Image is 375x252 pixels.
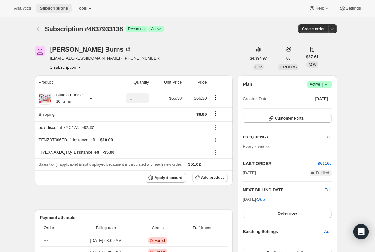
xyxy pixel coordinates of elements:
span: Edit [324,134,331,140]
h2: NEXT BILLING DATE [243,187,324,193]
span: - $7.27 [82,124,94,131]
h2: Payment attempts [40,214,228,221]
span: Add product [201,175,224,180]
th: Shipping [35,107,110,121]
span: $4,394.97 [250,56,267,61]
button: $4,394.97 [246,54,271,63]
h2: Plan [243,81,252,87]
button: Edit [321,132,335,142]
span: --- [44,238,48,243]
span: Add [324,228,331,235]
span: [DATE] · [243,197,265,202]
button: Product actions [50,64,83,70]
span: 65 [286,56,290,61]
span: Failed [154,238,165,243]
span: Order now [278,211,297,216]
span: Apply discount [154,175,182,180]
span: Status [139,225,176,231]
span: Help [315,6,324,11]
th: Quantity [110,75,151,89]
div: [PERSON_NAME] Burns [50,46,131,52]
span: Created Date [243,96,267,102]
span: [EMAIL_ADDRESS][DOMAIN_NAME] · [PHONE_NUMBER] [50,55,161,61]
span: Billing date [76,225,135,231]
button: Help [305,4,334,13]
span: Kathy Burns [35,46,45,56]
span: Fulfilled [316,171,329,176]
span: [DATE] · 03:00 AM [76,237,135,244]
button: Customer Portal [243,114,331,123]
button: Settings [336,4,365,13]
button: 861160 [318,160,331,167]
span: [DATE] [315,96,328,101]
button: Edit [324,187,331,193]
a: 861160 [318,161,331,166]
span: AOV [308,62,316,67]
span: $66.30 [194,96,207,101]
button: 65 [283,54,294,63]
span: Create order [302,26,324,31]
span: Recurring [128,26,145,31]
th: Price [184,75,208,89]
span: $67.61 [306,54,319,60]
button: Product actions [211,94,221,101]
span: $66.30 [169,96,182,101]
button: Tools [73,4,97,13]
span: | [322,82,323,87]
button: Create order [298,24,328,33]
span: Analytics [14,6,31,11]
div: TENZBT006FD - 1 instance left [39,137,207,143]
span: Every 4 weeks [243,144,270,149]
span: [DATE] [243,170,256,176]
span: - $10.00 [99,137,113,143]
div: Build a Bundle [51,92,83,105]
span: - $5.00 [103,149,114,156]
button: Subscriptions [35,24,44,33]
span: $6.99 [196,112,207,117]
span: ORDERS [280,65,297,69]
h2: FREQUENCY [243,134,324,140]
div: FIVEXNAXDQTQ - 1 instance left [39,149,207,156]
button: Add product [192,173,228,182]
span: Skip [257,196,265,203]
span: Subscription #4837933138 [45,25,123,32]
small: 16 Items [56,99,71,104]
div: Open Intercom Messenger [353,224,369,239]
button: Analytics [10,4,35,13]
span: Tools [77,6,87,11]
h2: LAST ORDER [243,160,318,167]
span: Fulfillment [180,225,224,231]
th: Unit Price [151,75,184,89]
button: Shipping actions [211,110,221,117]
button: Order now [243,209,331,218]
span: Customer Portal [275,116,304,121]
span: Settings [346,6,361,11]
th: Order [40,221,75,235]
th: Product [35,75,110,89]
span: Active [310,81,329,87]
span: $51.02 [188,162,201,167]
button: Subscriptions [36,4,72,13]
div: box-discount-3YC47A [39,124,207,131]
span: LTV [255,65,262,69]
button: Skip [253,194,269,205]
span: Subscriptions [40,6,68,11]
h6: Batching Settings [243,228,324,235]
span: Sales tax (if applicable) is not displayed because it is calculated with each new order. [39,162,182,167]
span: Active [151,26,161,31]
button: [DATE] [311,94,332,103]
button: Apply discount [146,173,186,183]
button: Add [320,227,335,237]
